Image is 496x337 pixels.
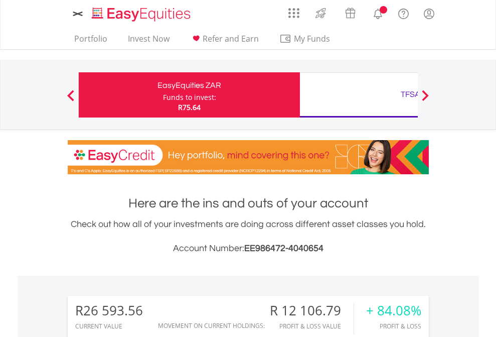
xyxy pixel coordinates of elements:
a: AppsGrid [282,3,306,19]
div: Profit & Loss [366,323,421,329]
span: R75.64 [178,102,201,112]
div: R 12 106.79 [270,303,354,318]
a: Home page [88,3,195,23]
a: Portfolio [70,34,111,49]
img: EasyCredit Promotion Banner [68,140,429,174]
div: CURRENT VALUE [75,323,143,329]
a: Invest Now [124,34,174,49]
span: EE986472-4040654 [244,244,323,253]
div: R26 593.56 [75,303,143,318]
a: FAQ's and Support [391,3,416,23]
img: thrive-v2.svg [312,5,329,21]
a: Refer and Earn [186,34,263,49]
img: vouchers-v2.svg [342,5,359,21]
img: EasyEquities_Logo.png [90,6,195,23]
span: Refer and Earn [203,33,259,44]
h3: Account Number: [68,242,429,256]
button: Next [415,95,435,105]
div: Profit & Loss Value [270,323,354,329]
a: Notifications [365,3,391,23]
button: Previous [61,95,81,105]
div: Funds to invest: [163,92,216,102]
div: EasyEquities ZAR [85,78,294,92]
div: Movement on Current Holdings: [158,322,265,329]
a: My Profile [416,3,442,25]
div: + 84.08% [366,303,421,318]
h1: Here are the ins and outs of your account [68,194,429,212]
div: Check out how all of your investments are doing across different asset classes you hold. [68,217,429,256]
span: My Funds [279,32,345,45]
a: Vouchers [336,3,365,21]
img: grid-menu-icon.svg [288,8,299,19]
